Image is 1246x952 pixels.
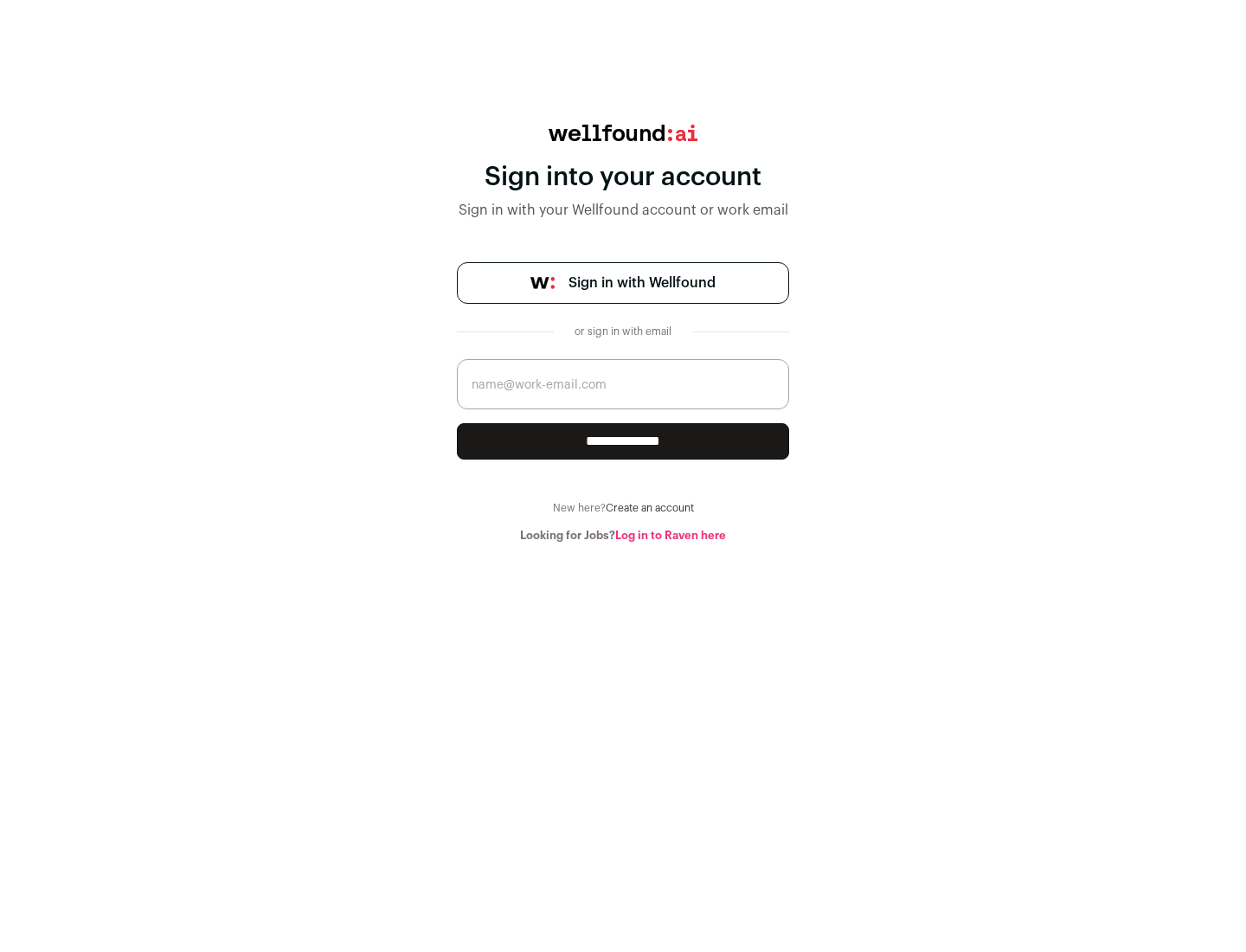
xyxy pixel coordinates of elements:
[549,125,697,141] img: wellfound:ai
[606,503,694,513] a: Create an account
[530,277,555,289] img: wellfound-symbol-flush-black-fb3c872781a75f747ccb3a119075da62bfe97bd399995f84a933054e44a575c4.png
[457,262,789,304] a: Sign in with Wellfound
[568,325,678,338] div: or sign in with email
[457,501,789,515] div: New here?
[457,162,789,193] div: Sign into your account
[457,529,789,543] div: Looking for Jobs?
[457,359,789,409] input: name@work-email.com
[457,200,789,221] div: Sign in with your Wellfound account or work email
[615,530,726,541] a: Log in to Raven here
[568,273,716,293] span: Sign in with Wellfound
